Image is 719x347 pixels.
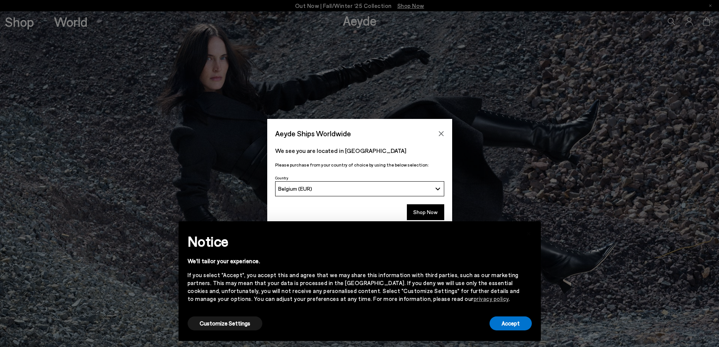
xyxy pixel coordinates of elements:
[474,295,509,302] a: privacy policy
[526,227,531,238] span: ×
[275,127,351,140] span: Aeyde Ships Worldwide
[188,316,262,330] button: Customize Settings
[520,224,538,242] button: Close this notice
[407,204,444,220] button: Shop Now
[436,128,447,139] button: Close
[490,316,532,330] button: Accept
[188,271,520,303] div: If you select "Accept", you accept this and agree that we may share this information with third p...
[188,257,520,265] div: We'll tailor your experience.
[278,185,312,192] span: Belgium (EUR)
[275,161,444,168] p: Please purchase from your country of choice by using the below selection:
[275,146,444,155] p: We see you are located in [GEOGRAPHIC_DATA]
[188,231,520,251] h2: Notice
[275,176,288,180] span: Country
